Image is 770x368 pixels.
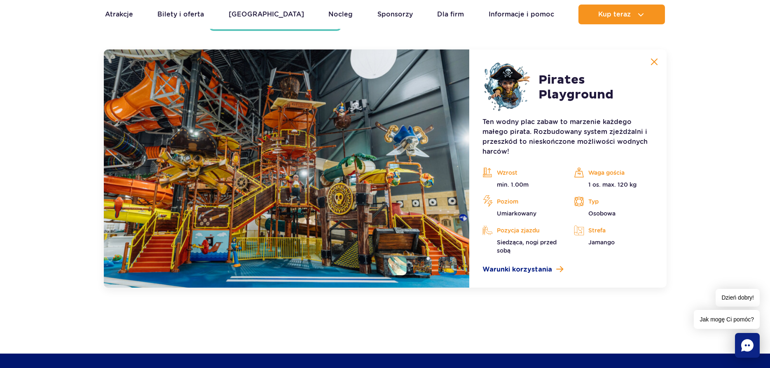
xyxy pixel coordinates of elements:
a: [GEOGRAPHIC_DATA] [229,5,304,24]
p: Poziom [482,195,562,208]
span: Warunki korzystania [482,265,552,274]
a: Sponsorzy [377,5,413,24]
div: Chat [735,333,760,358]
p: Siedząca, nogi przed sobą [482,238,562,255]
span: Kup teraz [598,11,631,18]
p: Umiarkowany [482,209,562,218]
h2: Pirates Playground [538,73,653,102]
a: Atrakcje [105,5,133,24]
p: 1 os. max. 120 kg [574,180,653,189]
a: Informacje i pomoc [489,5,554,24]
a: Bilety i oferta [157,5,204,24]
span: Dzień dobry! [716,289,760,307]
img: 68496b3343aa7861054357.png [482,63,532,112]
button: Kup teraz [578,5,665,24]
p: Waga gościa [574,166,653,179]
a: Dla firm [437,5,464,24]
p: Wzrost [482,166,562,179]
a: Warunki korzystania [482,265,653,274]
p: Typ [574,195,653,208]
p: Osobowa [574,209,653,218]
p: Pozycja zjazdu [482,224,562,237]
p: Strefa [574,224,653,237]
p: Ten wodny plac zabaw to marzenie każdego małego pirata. Rozbudowany system zjeżdżalni i przeszkód... [482,117,653,157]
p: min. 1.00m [482,180,562,189]
span: Jak mogę Ci pomóc? [694,310,760,329]
p: Jamango [574,238,653,246]
a: Nocleg [328,5,353,24]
